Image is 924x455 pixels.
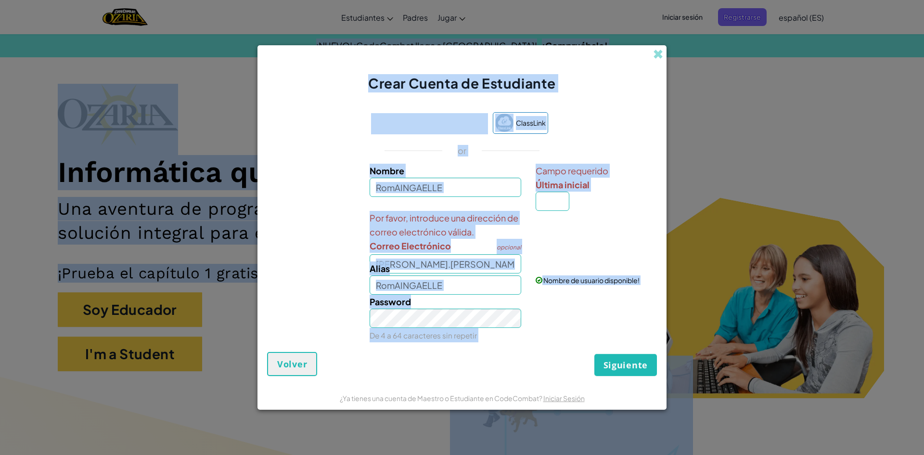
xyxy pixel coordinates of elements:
[370,263,390,274] span: Alias
[536,164,654,178] span: Campo requerido
[368,75,556,91] span: Crear Cuenta de Estudiante
[371,113,488,134] iframe: Botón Iniciar sesión con Google
[370,211,522,239] span: Por favor, introduce una dirección de correo electrónico válida.
[543,394,585,403] a: Iniciar Sesión
[603,359,648,371] span: Siguiente
[267,352,317,376] button: Volver
[543,276,640,285] span: Nombre de usuario disponible!
[370,296,411,307] span: Password
[277,358,307,370] span: Volver
[516,116,546,130] span: ClassLink
[340,394,543,403] span: ¿Ya tienes una cuenta de Maestro o Estudiante en CodeCombat?
[370,331,477,340] small: De 4 a 64 caracteres sin repetir
[370,165,404,176] span: Nombre
[497,244,521,251] span: opcional
[370,240,451,251] span: Correo Electrónico
[594,354,657,376] button: Siguiente
[536,179,590,190] span: Última inicial
[495,114,513,132] img: classlink-logo-small.png
[458,145,467,156] p: or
